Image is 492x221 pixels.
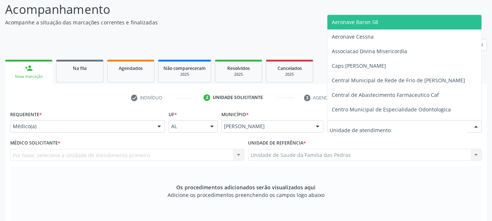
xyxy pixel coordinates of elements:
[224,123,308,130] span: [PERSON_NAME]
[332,19,378,25] span: Aeronave Baron 58
[119,65,143,71] span: Agendados
[332,48,407,55] span: Associacao Divina Misericordia
[5,19,342,26] p: Acompanhe a situação das marcações correntes e finalizadas
[25,64,33,72] div: person_add
[10,138,60,149] label: Médico Solicitante
[168,191,324,199] span: Adicione os procedimentos preenchendo os campos logo abaixo
[169,109,177,120] label: UF
[213,94,263,101] div: Unidade solicitante
[204,94,210,101] div: 2
[13,123,150,130] span: Médico(a)
[332,91,439,98] span: Central de Abastecimento Farmaceutico Caf
[10,109,42,120] label: Requerente
[220,72,257,77] div: 2025
[332,106,451,113] span: Centro Municipal de Especialidade Odontologica
[176,183,315,191] span: Os procedimentos adicionados serão visualizados aqui
[221,109,249,120] label: Município
[330,123,467,137] input: Unidade de atendimento
[5,0,342,19] p: Acompanhamento
[332,33,374,40] span: Aeronave Cessna
[332,77,465,84] span: Central Municipal de Rede de Frio de [PERSON_NAME]
[332,62,386,69] span: Caps [PERSON_NAME]
[10,74,47,79] div: Nova marcação
[278,65,302,71] span: Cancelados
[164,72,206,77] div: 2025
[171,123,203,130] span: AL
[73,65,87,71] span: Na fila
[227,65,250,71] span: Resolvidos
[271,72,308,77] div: 2025
[164,65,206,71] span: Não compareceram
[248,138,306,149] label: Unidade de referência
